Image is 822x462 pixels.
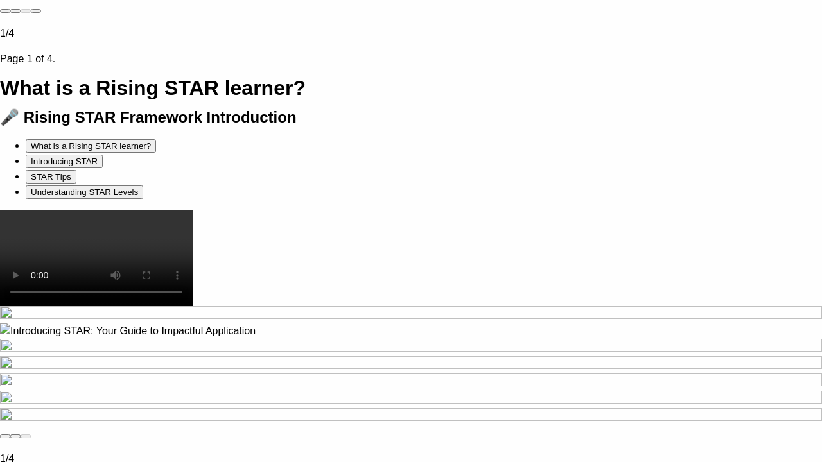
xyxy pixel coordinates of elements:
[6,28,8,38] span: /
[10,38,812,290] section: Content
[8,28,14,38] span: 4
[10,434,21,438] button: Next page
[26,170,76,184] button: STAR Tips
[26,139,156,153] button: What is a Rising STAR learner?
[31,157,98,166] div: Introducing STAR
[26,155,103,168] button: Introducing STAR
[21,434,31,438] button: Previous page
[21,9,31,13] button: Previous page
[31,141,151,151] div: What is a Rising STAR learner?
[10,9,21,13] button: Next page
[31,172,71,182] div: STAR Tips
[31,9,41,13] button: Toggle navigation menu
[26,185,143,199] button: Understanding STAR Levels
[31,187,138,197] div: Understanding STAR Levels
